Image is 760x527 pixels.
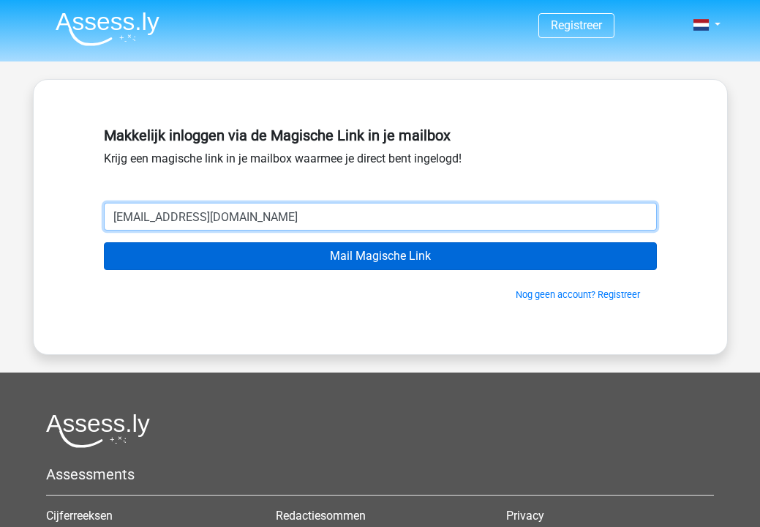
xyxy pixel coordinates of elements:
div: Krijg een magische link in je mailbox waarmee je direct bent ingelogd! [104,121,657,203]
a: Cijferreeksen [46,509,113,523]
a: Registreer [551,18,602,32]
img: Assessly [56,12,159,46]
input: Email [104,203,657,231]
input: Mail Magische Link [104,242,657,270]
a: Redactiesommen [276,509,366,523]
a: Privacy [506,509,544,523]
img: Assessly logo [46,414,150,448]
a: Nog geen account? Registreer [516,289,640,300]
h5: Assessments [46,466,714,483]
h5: Makkelijk inloggen via de Magische Link in je mailbox [104,127,657,144]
